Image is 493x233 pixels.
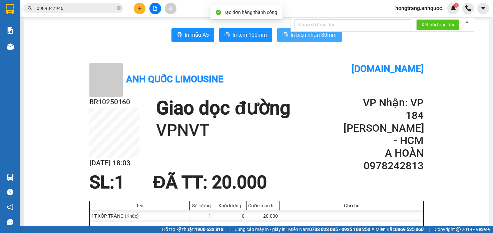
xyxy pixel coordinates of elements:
span: In mẫu A5 [185,31,209,39]
span: check-circle [216,10,221,15]
div: Cước món hàng [248,203,278,208]
span: | [228,226,229,233]
div: Ghi chú [282,203,422,208]
span: Cung cấp máy in - giấy in: [234,226,287,233]
div: 1T XỐP TRẮNG (Khác) [90,210,190,222]
span: file-add [153,6,157,11]
span: notification [7,204,13,210]
strong: 1900 633 818 [195,227,223,232]
span: message [7,219,13,225]
button: printerIn tem 100mm [219,28,272,42]
span: Tổng cộng [91,225,114,231]
button: Kết nối tổng đài [416,19,459,30]
button: printerIn mẫu A5 [171,28,214,42]
strong: 0369 525 060 [395,227,424,232]
input: Nhập số tổng đài [294,19,411,30]
button: aim [165,3,176,14]
button: caret-down [477,3,489,14]
span: close-circle [117,6,121,10]
div: 1 [190,210,213,222]
sup: 1 [454,3,459,8]
span: printer [224,32,230,38]
span: question-circle [7,189,13,195]
span: ĐÃ TT : 20.000 [153,172,267,193]
div: Tên [91,203,188,208]
div: Số lượng [191,203,211,208]
span: In tem 100mm [232,31,267,39]
span: 1 [114,172,124,193]
span: Miền Bắc [376,226,424,233]
span: 1 [208,225,211,231]
img: solution-icon [7,27,14,34]
h2: VP Nhận: VP 184 [PERSON_NAME] - HCM [344,97,424,147]
span: 1 [455,3,457,8]
h2: 0978242813 [344,160,424,172]
img: warehouse-icon [7,174,14,181]
span: plus [137,6,142,11]
span: | [429,226,430,233]
span: aim [168,6,173,11]
span: SL: [89,172,114,193]
div: Khối lượng [215,203,244,208]
span: close-circle [117,5,121,12]
h2: [DATE] 18:03 [89,158,139,169]
span: printer [177,32,182,38]
span: ⚪️ [372,228,374,231]
img: phone-icon [465,5,471,11]
span: Tạo đơn hàng thành công [224,10,277,15]
span: In biên nhận 80mm [291,31,337,39]
h1: VPNVT [156,120,290,141]
span: printer [283,32,288,38]
span: search [28,6,32,11]
div: 20.000 [246,210,280,222]
button: printerIn biên nhận 80mm [277,28,342,42]
img: icon-new-feature [450,5,456,11]
span: close [465,19,469,24]
button: plus [134,3,145,14]
span: Hỗ trợ kỹ thuật: [162,226,223,233]
strong: 0708 023 035 - 0935 103 250 [309,227,370,232]
span: hongtrang.anhquoc [390,4,447,12]
span: copyright [456,227,461,232]
img: warehouse-icon [7,43,14,50]
b: [DOMAIN_NAME] [352,63,424,74]
span: caret-down [480,5,486,11]
img: logo-vxr [6,4,14,14]
span: 0 [242,225,244,231]
h2: A HOÀN [344,147,424,160]
h1: Giao dọc đường [156,97,290,120]
input: Tìm tên, số ĐT hoặc mã đơn [37,5,115,12]
h2: BR10250160 [89,97,139,108]
button: file-add [149,3,161,14]
span: Kết nối tổng đài [422,21,454,28]
b: Anh Quốc Limousine [126,74,223,85]
span: Miền Nam [288,226,370,233]
span: 20.000 [263,225,278,231]
div: 0 [213,210,246,222]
